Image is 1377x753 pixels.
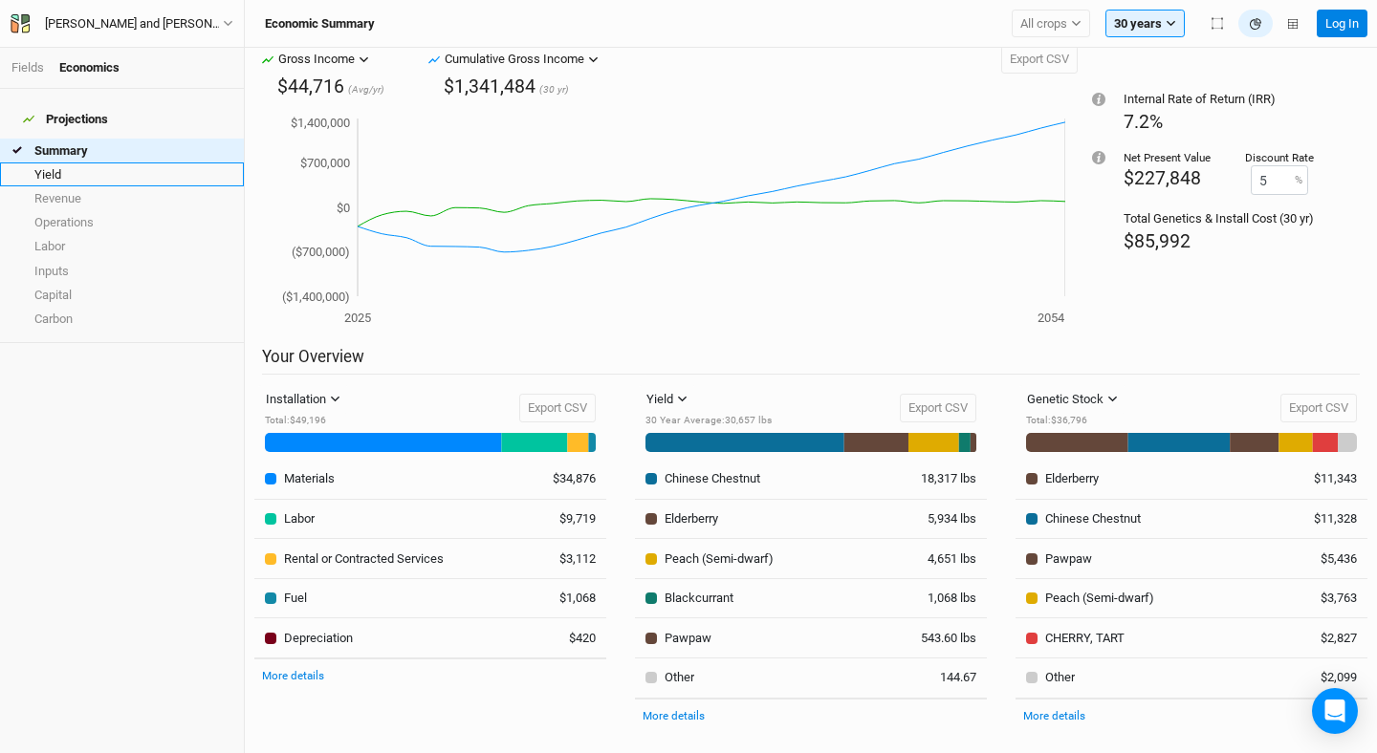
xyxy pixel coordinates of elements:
div: Peach (Semi-dwarf) [665,550,774,568]
a: More details [643,709,705,722]
div: Gross Income [278,50,355,69]
tspan: 2054 [1038,311,1065,325]
div: Fuel [284,590,307,607]
button: Gross Income [273,45,374,74]
td: $1,068 [535,578,606,618]
div: Yield [646,390,673,409]
input: 0 [1251,165,1308,195]
div: $1,341,484 [444,74,535,99]
td: 1,068 lbs [910,578,987,618]
td: 5,934 lbs [910,499,987,539]
span: 7.2% [1124,111,1163,133]
td: $5,436 [1297,539,1367,579]
h2: Your Overview [262,347,1360,375]
button: Export CSV [1001,45,1078,74]
a: More details [1023,709,1085,722]
td: 18,317 lbs [910,460,987,499]
td: 144.67 [910,658,987,699]
tspan: ($700,000) [292,245,350,259]
td: $3,112 [535,539,606,579]
div: Other [665,669,694,686]
a: More details [262,669,324,682]
td: $2,099 [1297,658,1367,699]
div: Chinese Chestnut [1045,510,1141,527]
td: $9,719 [535,499,606,539]
div: Materials [284,470,335,487]
div: Peach (Semi-dwarf) [1045,590,1154,607]
div: CHERRY, TART [1045,630,1125,647]
div: Open Intercom Messenger [1312,688,1358,734]
div: Installation [266,390,326,409]
td: $11,328 [1297,499,1367,539]
label: % [1295,173,1302,188]
div: Depreciation [284,630,353,647]
td: $11,343 [1297,460,1367,499]
div: Net Present Value [1124,150,1211,165]
div: Rental or Contracted Services [284,550,444,568]
div: Total : $49,196 [265,414,349,428]
tspan: $1,400,000 [291,116,350,130]
button: Export CSV [519,394,596,422]
div: Elderberry [1045,470,1099,487]
div: Labor [284,510,315,527]
div: Economics [59,59,120,76]
div: $44,716 [277,74,344,99]
a: Fields [11,60,44,75]
div: Total Genetics & Install Cost (30 yr) [1124,210,1314,227]
td: $34,876 [535,460,606,499]
span: (30 yr) [539,83,569,97]
div: Projections [23,112,108,127]
button: Yield [638,385,696,414]
tspan: ($1,400,000) [282,290,350,304]
div: Internal Rate of Return (IRR) [1124,91,1314,108]
div: Cumulative Gross Income [445,50,584,69]
div: Tooltip anchor [1090,149,1107,166]
button: Log In [1317,10,1367,38]
div: Total : $36,796 [1026,414,1126,428]
span: $85,992 [1124,230,1191,252]
div: Pawpaw [1045,550,1092,568]
tspan: 2025 [344,311,371,325]
button: Export CSV [1280,394,1357,422]
tspan: $700,000 [300,156,350,170]
div: Pawpaw [665,630,711,647]
td: 4,651 lbs [910,539,987,579]
td: $420 [535,618,606,658]
button: 30 years [1105,10,1185,38]
span: (Avg/yr) [348,83,384,97]
h3: Economic Summary [265,16,375,32]
div: Discount Rate [1245,150,1314,165]
div: Elderberry [665,510,718,527]
div: Chinese Chestnut [665,470,760,487]
button: [PERSON_NAME] and [PERSON_NAME] [10,13,234,34]
button: Export CSV [900,394,976,422]
div: Genetic Stock [1027,390,1104,409]
button: Cumulative Gross Income [440,45,603,74]
tspan: $0 [337,201,350,215]
div: 30 Year Average : 30,657 lbs [645,414,772,428]
td: $2,827 [1297,618,1367,658]
button: Installation [257,385,349,414]
div: Katie and Nicki [45,14,223,33]
div: Other [1045,669,1075,686]
td: 543.60 lbs [910,618,987,658]
button: Genetic Stock [1018,385,1126,414]
button: All crops [1012,10,1090,38]
span: $227,848 [1124,167,1201,189]
div: [PERSON_NAME] and [PERSON_NAME] [45,14,223,33]
div: Tooltip anchor [1090,91,1107,108]
div: Blackcurrant [665,590,733,607]
span: All crops [1020,14,1067,33]
td: $3,763 [1297,578,1367,618]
